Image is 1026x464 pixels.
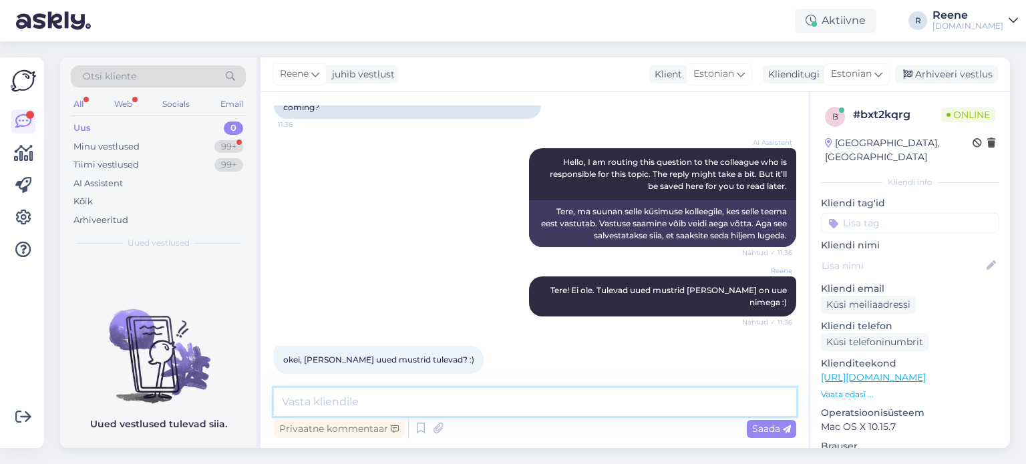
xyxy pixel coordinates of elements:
[853,107,941,123] div: # bxt2kqrg
[742,138,792,148] span: AI Assistent
[821,238,999,252] p: Kliendi nimi
[649,67,682,81] div: Klient
[822,258,984,273] input: Lisa nimi
[821,420,999,434] p: Mac OS X 10.15.7
[832,111,838,122] span: b
[895,65,998,83] div: Arhiveeri vestlus
[752,423,791,435] span: Saada
[825,136,973,164] div: [GEOGRAPHIC_DATA], [GEOGRAPHIC_DATA]
[821,213,999,233] input: Lisa tag
[821,371,926,383] a: [URL][DOMAIN_NAME]
[112,95,135,113] div: Web
[73,122,91,135] div: Uus
[550,157,789,191] span: Hello, I am routing this question to the colleague who is responsible for this topic. The reply m...
[73,177,123,190] div: AI Assistent
[821,282,999,296] p: Kliendi email
[742,266,792,276] span: Reene
[278,375,328,385] span: 11:37
[821,319,999,333] p: Kliendi telefon
[11,68,36,93] img: Askly Logo
[742,317,792,327] span: Nähtud ✓ 11:36
[160,95,192,113] div: Socials
[908,11,927,30] div: R
[742,248,792,258] span: Nähtud ✓ 11:36
[795,9,876,33] div: Aktiivne
[128,237,190,249] span: Uued vestlused
[821,439,999,453] p: Brauser
[327,67,395,81] div: juhib vestlust
[73,195,93,208] div: Kõik
[60,285,256,405] img: No chats
[280,67,309,81] span: Reene
[550,285,789,307] span: Tere! Ei ole. Tulevad uued mustrid [PERSON_NAME] on uue nimega :)
[932,10,1003,21] div: Reene
[821,389,999,401] p: Vaata edasi ...
[529,200,796,247] div: Tere, ma suunan selle küsimuse kolleegile, kes selle teema eest vastutab. Vastuse saamine võib ve...
[831,67,872,81] span: Estonian
[941,107,995,122] span: Online
[83,69,136,83] span: Otsi kliente
[224,122,243,135] div: 0
[278,120,328,130] span: 11:36
[821,176,999,188] div: Kliendi info
[763,67,820,81] div: Klienditugi
[932,10,1018,31] a: Reene[DOMAIN_NAME]
[214,140,243,154] div: 99+
[821,333,928,351] div: Küsi telefoninumbrit
[73,140,140,154] div: Minu vestlused
[73,214,128,227] div: Arhiveeritud
[218,95,246,113] div: Email
[214,158,243,172] div: 99+
[90,417,227,431] p: Uued vestlused tulevad siia.
[821,406,999,420] p: Operatsioonisüsteem
[73,158,139,172] div: Tiimi vestlused
[283,355,474,365] span: okei, [PERSON_NAME] uued mustrid tulevad? :)
[71,95,86,113] div: All
[693,67,734,81] span: Estonian
[821,357,999,371] p: Klienditeekond
[821,196,999,210] p: Kliendi tag'id
[821,296,916,314] div: Küsi meiliaadressi
[932,21,1003,31] div: [DOMAIN_NAME]
[274,420,404,438] div: Privaatne kommentaar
